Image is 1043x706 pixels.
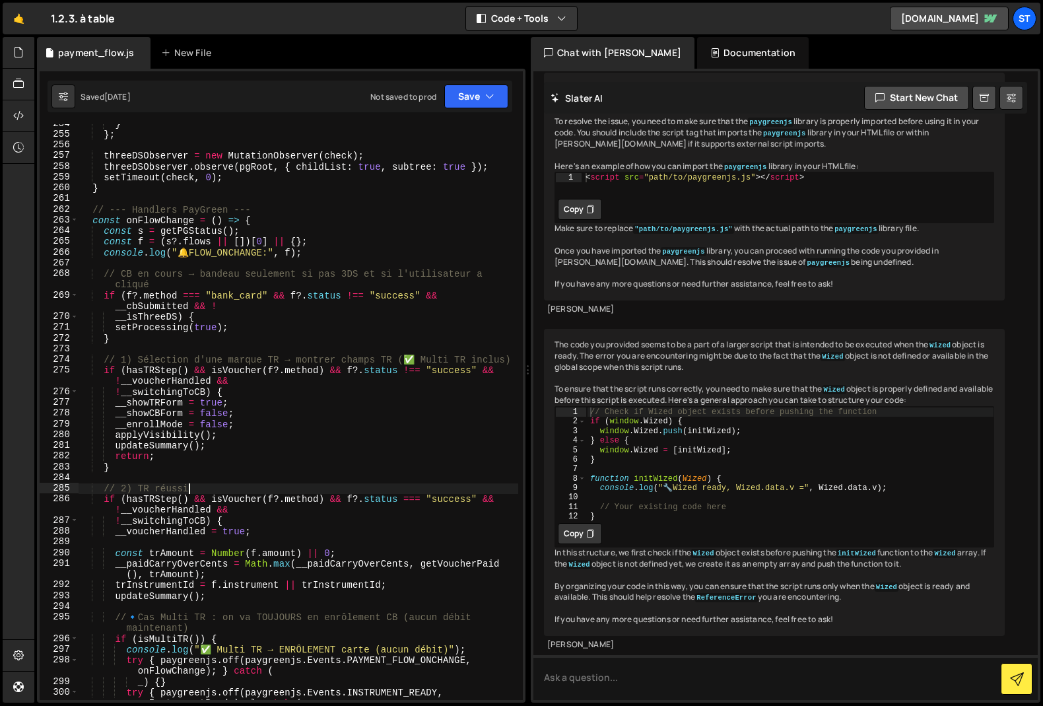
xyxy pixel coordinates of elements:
[762,129,807,138] code: paygreenjs
[890,7,1009,30] a: [DOMAIN_NAME]
[556,427,586,436] div: 3
[40,536,79,547] div: 289
[40,515,79,526] div: 287
[556,483,586,493] div: 9
[558,199,602,220] button: Copy
[547,304,1001,315] div: [PERSON_NAME]
[697,37,809,69] div: Documentation
[40,547,79,558] div: 290
[556,417,586,426] div: 2
[104,91,131,102] div: [DATE]
[556,493,586,502] div: 10
[40,612,79,633] div: 295
[40,644,79,654] div: 297
[40,343,79,354] div: 273
[556,445,586,454] div: 5
[40,407,79,418] div: 278
[40,558,79,580] div: 291
[556,503,586,512] div: 11
[40,311,79,322] div: 270
[556,173,582,182] div: 1
[933,549,957,558] code: Wized
[833,225,879,234] code: paygreenjs
[806,258,852,267] code: paygreenjs
[544,329,1005,636] div: The code you provided seems to be a part of a larger script that is intended to be executed when ...
[40,333,79,343] div: 272
[928,341,952,350] code: Wized
[40,290,79,312] div: 269
[40,526,79,536] div: 288
[556,436,586,445] div: 4
[40,161,79,172] div: 258
[40,129,79,139] div: 255
[40,419,79,429] div: 279
[556,474,586,483] div: 8
[40,483,79,493] div: 285
[40,579,79,590] div: 292
[695,593,757,602] code: ReferenceError
[40,258,79,268] div: 267
[58,46,134,59] div: payment_flow.js
[40,440,79,450] div: 281
[40,472,79,483] div: 284
[40,182,79,193] div: 260
[161,46,217,59] div: New File
[40,365,79,386] div: 275
[567,560,591,569] code: Wized
[40,386,79,397] div: 276
[836,549,877,558] code: initWized
[40,493,79,515] div: 286
[864,86,969,110] button: Start new chat
[661,247,706,256] code: paygreenjs
[466,7,577,30] button: Code + Tools
[551,92,603,104] h2: Slater AI
[81,91,131,102] div: Saved
[691,549,715,558] code: Wized
[556,455,586,464] div: 6
[875,582,898,592] code: Wized
[40,429,79,440] div: 280
[531,37,694,69] div: Chat with [PERSON_NAME]
[40,590,79,601] div: 293
[3,3,35,34] a: 🤙
[40,676,79,687] div: 299
[821,352,844,361] code: Wized
[444,85,508,108] button: Save
[556,464,586,474] div: 7
[40,462,79,472] div: 283
[40,247,79,258] div: 266
[40,397,79,407] div: 277
[40,150,79,160] div: 257
[40,633,79,644] div: 296
[40,204,79,215] div: 262
[40,193,79,203] div: 261
[823,385,846,394] code: Wized
[40,139,79,150] div: 256
[40,225,79,236] div: 264
[40,601,79,612] div: 294
[40,654,79,676] div: 298
[544,73,1005,300] div: The code you provided seems to be using the library, but it's missing the actual library import o...
[40,354,79,365] div: 274
[556,512,586,521] div: 12
[40,215,79,225] div: 263
[633,225,734,234] code: "path/to/paygreenjs.js"
[547,639,1001,651] div: [PERSON_NAME]
[40,268,79,290] div: 268
[1013,7,1036,30] a: St
[40,172,79,182] div: 259
[558,523,602,544] button: Copy
[723,162,768,172] code: paygreenjs
[51,11,115,26] div: 1.2.3. à table
[40,322,79,332] div: 271
[40,236,79,246] div: 265
[370,91,436,102] div: Not saved to prod
[40,450,79,461] div: 282
[748,118,793,127] code: paygreenjs
[556,407,586,417] div: 1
